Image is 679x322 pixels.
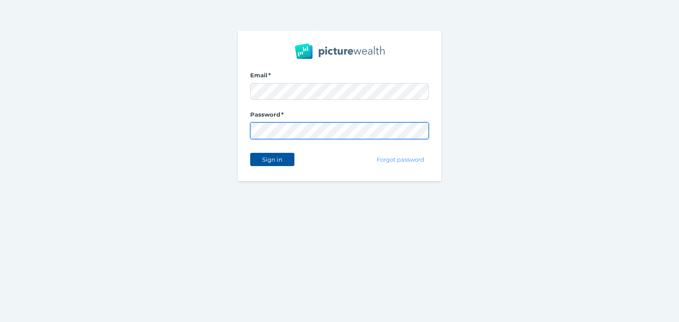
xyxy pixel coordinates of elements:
[250,111,429,122] label: Password
[295,43,385,59] img: PW
[373,156,428,163] span: Forgot password
[373,153,429,166] button: Forgot password
[258,156,286,163] span: Sign in
[250,72,429,83] label: Email
[250,153,294,166] button: Sign in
